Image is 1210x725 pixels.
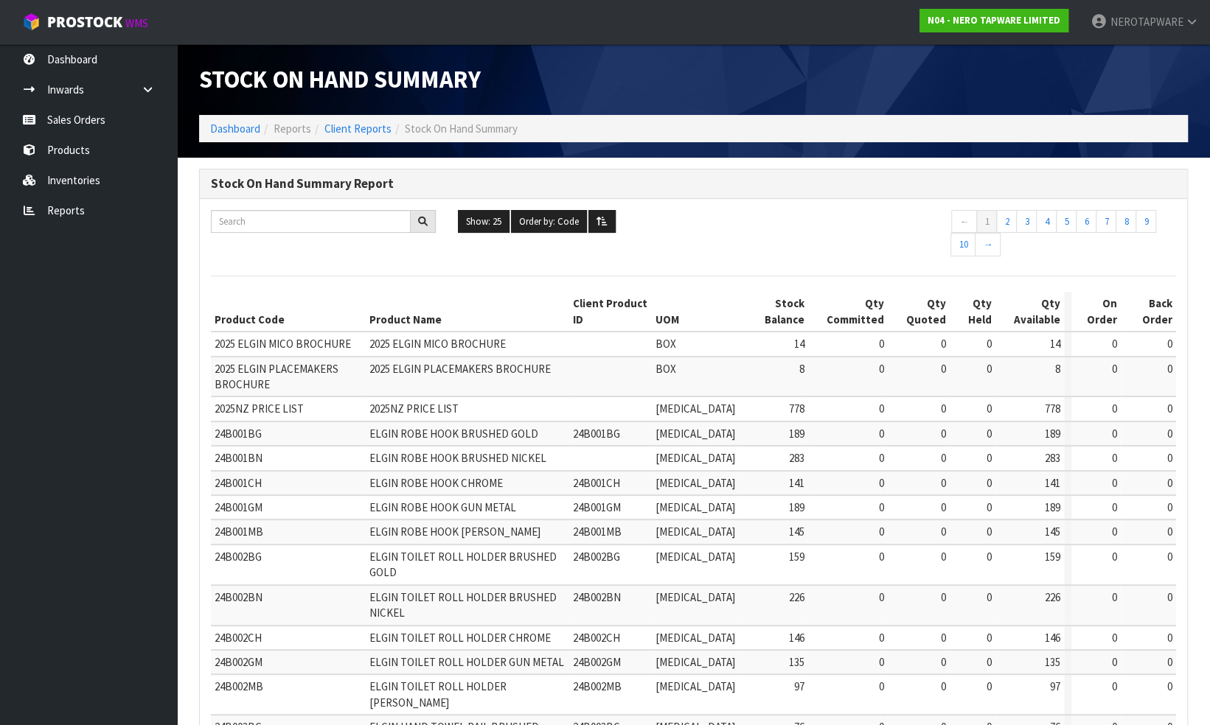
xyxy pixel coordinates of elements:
[987,476,992,490] span: 0
[573,427,620,441] span: 24B001BG
[878,476,883,490] span: 0
[941,590,946,604] span: 0
[1071,292,1121,332] th: On Order
[1167,679,1172,693] span: 0
[569,292,652,332] th: Client Product ID
[793,337,804,351] span: 14
[1112,451,1117,465] span: 0
[878,631,883,645] span: 0
[799,362,804,376] span: 8
[369,402,459,416] span: 2025NZ PRICE LIST
[324,122,392,136] a: Client Reports
[366,292,569,332] th: Product Name
[941,476,946,490] span: 0
[215,500,262,514] span: 24B001GM
[656,337,676,351] span: BOX
[1056,210,1077,234] a: 5
[1112,427,1117,441] span: 0
[1045,402,1060,416] span: 778
[22,13,41,31] img: cube-alt.png
[987,337,992,351] span: 0
[788,631,804,645] span: 146
[987,427,992,441] span: 0
[878,362,883,376] span: 0
[987,590,992,604] span: 0
[793,679,804,693] span: 97
[788,500,804,514] span: 189
[788,550,804,564] span: 159
[1045,427,1060,441] span: 189
[47,13,122,32] span: ProStock
[656,451,735,465] span: [MEDICAL_DATA]
[215,337,351,351] span: 2025 ELGIN MICO BROCHURE
[1045,550,1060,564] span: 159
[788,590,804,604] span: 226
[1112,402,1117,416] span: 0
[1112,525,1117,539] span: 0
[1121,292,1176,332] th: Back Order
[1112,655,1117,669] span: 0
[656,655,735,669] span: [MEDICAL_DATA]
[1136,210,1156,234] a: 9
[1167,655,1172,669] span: 0
[369,525,540,539] span: ELGIN ROBE HOOK [PERSON_NAME]
[1016,210,1037,234] a: 3
[975,233,1001,256] a: →
[215,476,262,490] span: 24B001CH
[1045,631,1060,645] span: 146
[739,292,808,332] th: Stock Balance
[1055,362,1060,376] span: 8
[1167,500,1172,514] span: 0
[369,590,557,620] span: ELGIN TOILET ROLL HOLDER BRUSHED NICKEL
[951,210,1176,260] nav: Page navigation
[1167,590,1172,604] span: 0
[369,362,551,376] span: 2025 ELGIN PLACEMAKERS BROCHURE
[215,451,262,465] span: 24B001BN
[573,655,621,669] span: 24B002GM
[941,525,946,539] span: 0
[878,525,883,539] span: 0
[656,679,735,693] span: [MEDICAL_DATA]
[573,590,621,604] span: 24B002BN
[1112,500,1117,514] span: 0
[941,679,946,693] span: 0
[125,16,148,30] small: WMS
[1112,631,1117,645] span: 0
[1110,15,1183,29] span: NEROTAPWARE
[987,655,992,669] span: 0
[369,476,503,490] span: ELGIN ROBE HOOK CHROME
[941,427,946,441] span: 0
[215,631,262,645] span: 24B002CH
[887,292,949,332] th: Qty Quoted
[1167,451,1172,465] span: 0
[788,451,804,465] span: 283
[788,525,804,539] span: 145
[573,679,622,693] span: 24B002MB
[941,362,946,376] span: 0
[215,402,304,416] span: 2025NZ PRICE LIST
[950,233,976,256] a: 10
[211,210,411,233] input: Search
[573,500,621,514] span: 24B001GM
[878,500,883,514] span: 0
[987,525,992,539] span: 0
[878,679,883,693] span: 0
[369,550,557,579] span: ELGIN TOILET ROLL HOLDER BRUSHED GOLD
[941,402,946,416] span: 0
[573,476,620,490] span: 24B001CH
[1050,337,1060,351] span: 14
[1096,210,1116,234] a: 7
[215,590,262,604] span: 24B002BN
[1112,476,1117,490] span: 0
[369,337,506,351] span: 2025 ELGIN MICO BROCHURE
[573,631,620,645] span: 24B002CH
[987,679,992,693] span: 0
[1167,476,1172,490] span: 0
[1112,590,1117,604] span: 0
[656,500,735,514] span: [MEDICAL_DATA]
[950,292,995,332] th: Qty Held
[1167,427,1172,441] span: 0
[656,362,676,376] span: BOX
[987,631,992,645] span: 0
[995,292,1064,332] th: Qty Available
